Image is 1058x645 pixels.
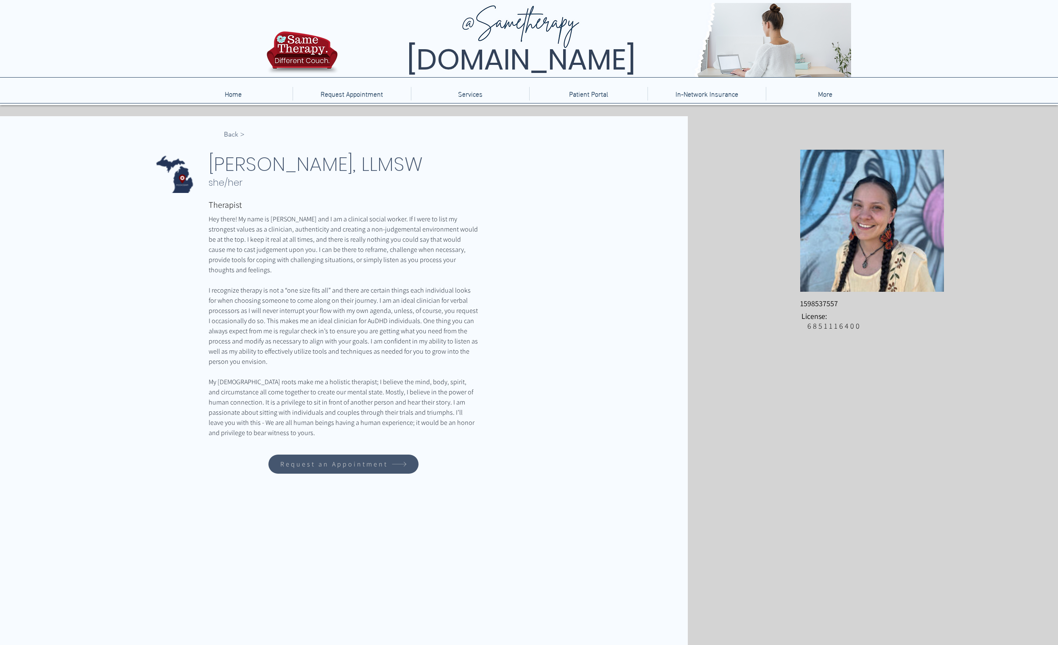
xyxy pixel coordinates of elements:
nav: Site [174,87,884,101]
img: Same Therapy, Different Couch. TelebehavioralHealth.US [340,3,851,77]
img: LinkedIn Link [830,341,853,364]
span: Request an Appointment [280,460,388,469]
p: Request Appointment [316,87,387,101]
a: In-Network Insurance [648,87,766,101]
p: In-Network Insurance [671,87,743,101]
img: TBH.US [264,30,340,80]
a: Request an Appointment [268,455,419,474]
span: Therapist [209,199,242,210]
span: License: [801,311,827,321]
a: Home [174,87,293,101]
p: More [814,87,837,101]
a: < Back [209,128,245,141]
img: Breanna Carter, LLMSW [800,150,944,292]
p: Home [221,87,246,101]
span: she/her [209,176,243,189]
img: Facebook Link [859,341,882,364]
span: 1598537557 [800,299,838,308]
div: Services [411,87,529,101]
span: Hey there! My name is [PERSON_NAME] and I am a clinical social worker. If I were to list my stron... [209,215,479,274]
img: Psychology Today Profile Link [802,341,825,364]
span: [DOMAIN_NAME] [407,39,636,80]
a: Request Appointment [293,87,411,101]
p: Patient Portal [565,87,612,101]
span: My [DEMOGRAPHIC_DATA] roots make me a holistic therapist; I believe the mind, body, spirit, and c... [209,377,476,437]
span: < Back [224,130,245,139]
a: Patient Portal [529,87,648,101]
p: Services [454,87,487,101]
p: 6 8 5 1 1 1 6 4 0 0 [807,321,944,331]
span: I recognize therapy is not a “one size fits all” and there are certain things each individual loo... [209,286,479,366]
span: [PERSON_NAME], LLMSW [209,151,423,178]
